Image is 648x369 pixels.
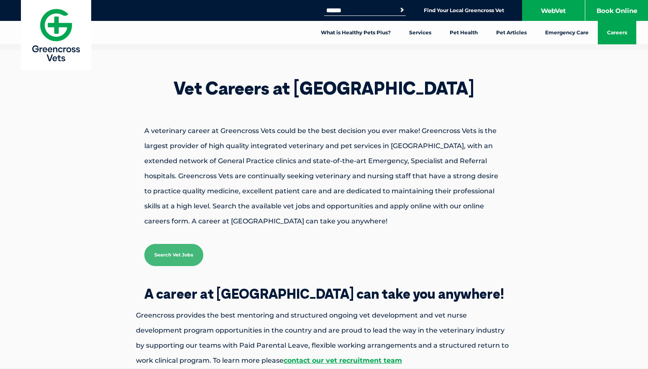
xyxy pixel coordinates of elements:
[144,244,203,266] a: Search Vet Jobs
[536,21,598,44] a: Emergency Care
[115,79,533,97] h1: Vet Careers at [GEOGRAPHIC_DATA]
[441,21,487,44] a: Pet Health
[107,287,542,300] h2: A career at [GEOGRAPHIC_DATA] can take you anywhere!
[284,356,402,364] a: contact our vet recruitment team
[487,21,536,44] a: Pet Articles
[312,21,400,44] a: What is Healthy Pets Plus?
[398,6,406,14] button: Search
[400,21,441,44] a: Services
[424,7,504,14] a: Find Your Local Greencross Vet
[115,123,533,229] p: A veterinary career at Greencross Vets could be the best decision you ever make! Greencross Vets ...
[598,21,636,44] a: Careers
[107,308,542,368] p: Greencross provides the best mentoring and structured ongoing vet development and vet nurse devel...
